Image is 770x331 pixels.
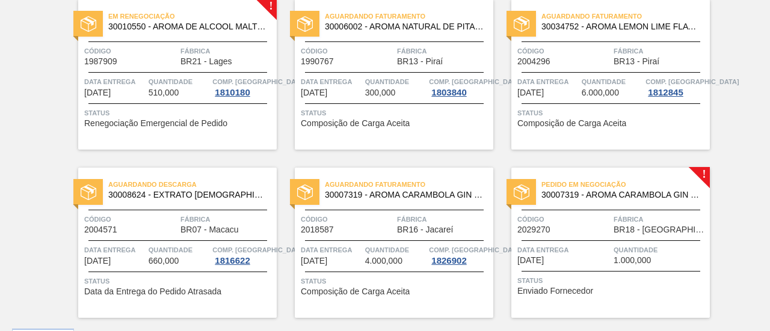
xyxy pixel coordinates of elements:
span: 300,000 [365,88,396,97]
span: 08/09/2025 [301,257,327,266]
img: status [297,16,313,32]
span: 30034752 - AROMA LEMON LIME FLAVOUR [541,22,700,31]
span: 2004571 [84,225,117,234]
img: status [81,184,96,200]
span: Aguardando Faturamento [325,178,493,190]
span: 02/09/2025 [517,88,544,97]
span: Código [517,213,611,225]
span: 1990767 [301,57,334,66]
span: BR16 - Jacareí [397,225,453,234]
span: Quantidade [365,244,427,256]
span: Comp. Carga [429,76,522,88]
div: 1816622 [212,256,252,266]
span: Data entrega [517,244,611,256]
img: status [514,184,529,200]
img: status [297,184,313,200]
span: Quantidade [614,244,707,256]
a: !statusPedido em Negociação30007319 - AROMA CARAMBOLA GIN TONICCódigo2029270FábricaBR18 - [GEOGRA... [493,168,710,318]
span: BR13 - Piraí [397,57,443,66]
span: Aguardando Faturamento [325,10,493,22]
span: BR13 - Piraí [614,57,659,66]
span: 30007319 - AROMA CARAMBOLA GIN TONIC [541,190,700,199]
span: 23/09/2025 [517,256,544,265]
span: Quantidade [149,244,210,256]
span: BR18 - Pernambuco [614,225,707,234]
div: 1812845 [645,88,685,97]
span: Status [84,275,274,287]
span: Data da Entrega do Pedido Atrasada [84,287,221,296]
span: Data entrega [84,76,146,88]
div: 1810180 [212,88,252,97]
span: Aguardando Faturamento [541,10,710,22]
span: Status [517,275,707,287]
div: 1803840 [429,88,469,97]
span: 1.000,000 [614,256,651,265]
span: Comp. Carga [212,76,306,88]
span: Fábrica [397,45,490,57]
span: Data entrega [301,244,362,256]
a: Comp. [GEOGRAPHIC_DATA]1812845 [645,76,707,97]
span: Pedido em Negociação [541,178,710,190]
span: Comp. Carga [429,244,522,256]
a: Comp. [GEOGRAPHIC_DATA]1810180 [212,76,274,97]
span: Fábrica [180,213,274,225]
span: Status [301,275,490,287]
span: Fábrica [180,45,274,57]
span: Comp. Carga [212,244,306,256]
span: Quantidade [365,76,427,88]
span: Código [517,45,611,57]
span: 6.000,000 [582,88,619,97]
img: status [81,16,96,32]
span: Status [517,107,707,119]
img: status [514,16,529,32]
a: Comp. [GEOGRAPHIC_DATA]1816622 [212,244,274,266]
span: Aguardando Descarga [108,178,277,190]
a: statusAguardando Faturamento30007319 - AROMA CARAMBOLA GIN TONICCódigo2018587FábricaBR16 - Jacare... [277,168,493,318]
span: 30006002 - AROMA NATURAL DE PITAIA MIKES [325,22,484,31]
span: Status [84,107,274,119]
span: 510,000 [149,88,179,97]
span: Data entrega [301,76,362,88]
span: Renegociação Emergencial de Pedido [84,119,227,128]
span: 2018587 [301,225,334,234]
span: 4.000,000 [365,257,402,266]
span: 2004296 [517,57,550,66]
span: Código [84,213,177,225]
span: Código [84,45,177,57]
span: Em renegociação [108,10,277,22]
span: 21/08/2025 [84,88,111,97]
span: 660,000 [149,257,179,266]
span: 02/09/2025 [301,88,327,97]
span: 2029270 [517,225,550,234]
a: Comp. [GEOGRAPHIC_DATA]1826902 [429,244,490,266]
span: Comp. Carga [645,76,739,88]
span: Data entrega [517,76,579,88]
span: Código [301,45,394,57]
span: Quantidade [149,76,210,88]
span: Enviado Fornecedor [517,287,593,296]
span: Composição de Carga Aceita [301,119,410,128]
span: 30008624 - EXTRATO AROMATICO WBMIX [108,190,267,199]
div: 1826902 [429,256,469,266]
span: 30007319 - AROMA CARAMBOLA GIN TONIC [325,190,484,199]
span: Código [301,213,394,225]
span: Fábrica [397,213,490,225]
span: Fábrica [614,213,707,225]
span: Quantidade [582,76,643,88]
span: 1987909 [84,57,117,66]
span: BR21 - Lages [180,57,232,66]
span: 06/09/2025 [84,257,111,266]
span: Composição de Carga Aceita [301,287,410,296]
a: Comp. [GEOGRAPHIC_DATA]1803840 [429,76,490,97]
a: statusAguardando Descarga30008624 - EXTRATO [DEMOGRAPHIC_DATA] WBMIXCódigo2004571FábricaBR07 - Ma... [60,168,277,318]
span: 30010550 - AROMA DE ALCOOL MALTE LH-066-507-0 [108,22,267,31]
span: BR07 - Macacu [180,225,238,234]
span: Status [301,107,490,119]
span: Fábrica [614,45,707,57]
span: Data entrega [84,244,146,256]
span: Composição de Carga Aceita [517,119,626,128]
